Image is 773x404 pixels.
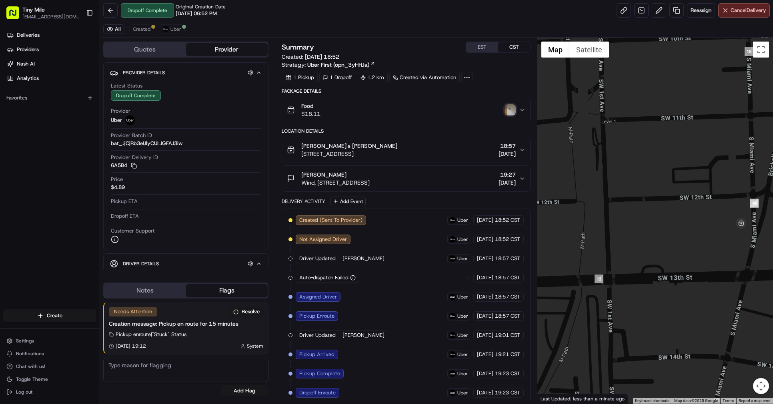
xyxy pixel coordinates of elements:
button: Add Flag [220,385,268,396]
span: Not Assigned Driver [299,236,347,243]
span: Created (Sent To Provider) [299,217,362,224]
span: [DATE] [499,179,516,187]
span: Uber First (opn_3yHHJa) [307,61,369,69]
button: Food$18.11photo_proof_of_delivery image [282,97,530,123]
img: photo_proof_of_delivery image [505,104,516,115]
button: Tiny Mile [22,6,45,14]
span: Create [47,312,62,319]
h3: Summary [282,44,314,51]
span: Map data ©2025 Google [674,398,718,403]
span: [DATE] [477,236,493,243]
span: [DATE] 18:52 [305,53,339,60]
span: $4.89 [111,184,125,191]
span: bat_JjCjRb3eUlyCULJGFAJ3iw [111,140,182,147]
div: Location Details [282,128,531,134]
span: Chat with us! [16,363,45,370]
span: Settings [16,338,34,344]
img: uber-new-logo.jpeg [449,236,456,243]
span: Dropoff ETA [111,213,139,220]
span: [PERSON_NAME]'s [PERSON_NAME] [301,142,397,150]
span: Original Creation Date [176,4,226,10]
a: Open this area in Google Maps (opens a new window) [539,393,566,404]
span: [DATE] [477,312,493,320]
img: uber-new-logo.jpeg [449,313,456,319]
button: Create [3,309,96,322]
span: [DATE] [477,370,493,377]
span: [PERSON_NAME] [301,171,346,179]
a: Terms (opens in new tab) [723,398,734,403]
div: 1 Pickup [282,72,318,83]
span: [DATE] [477,351,493,358]
span: Latest Status [111,82,142,90]
button: Quotes [104,43,186,56]
button: [PERSON_NAME]'s [PERSON_NAME][STREET_ADDRESS]18:57[DATE] [282,137,530,163]
span: [PERSON_NAME] [342,332,384,339]
span: Assigned Driver [299,293,337,301]
div: Delivery Activity [282,198,325,205]
span: Provider Details [123,70,165,76]
span: [PERSON_NAME] [342,255,384,262]
span: [DATE] 19:12 [116,343,146,349]
button: Show street map [541,42,569,58]
span: [DATE] [477,255,493,262]
span: [DATE] 06:52 PM [176,10,217,17]
button: Resolve [230,307,263,316]
button: Show satellite imagery [569,42,609,58]
span: Uber [457,313,468,319]
span: [STREET_ADDRESS] [301,150,397,158]
button: Map camera controls [753,378,769,394]
span: Pickup Complete [299,370,340,377]
span: Analytics [17,75,39,82]
button: Add Event [330,197,366,206]
span: Driver Updated [299,332,336,339]
span: 18:57 CST [495,274,520,281]
span: Pickup enroute | "Stuck" Status [116,331,186,338]
button: Provider [186,43,268,56]
button: Tiny Mile[EMAIL_ADDRESS][DOMAIN_NAME] [3,3,83,22]
button: Settings [3,335,96,346]
button: Uber [159,24,185,34]
span: Driver Updated [299,255,336,262]
div: Needs Attention [109,307,157,316]
span: Uber [457,332,468,338]
img: uber-new-logo.jpeg [449,255,456,262]
span: Food [301,102,320,110]
span: 18:57 CST [495,312,520,320]
div: 1.2 km [357,72,388,83]
div: 15 [745,47,753,56]
div: Created via Automation [389,72,460,83]
button: [EMAIL_ADDRESS][DOMAIN_NAME] [22,14,80,20]
span: Toggle Theme [16,376,48,382]
span: Provider [111,107,130,115]
span: 19:23 CST [495,370,520,377]
button: Notifications [3,348,96,359]
div: Last Updated: less than a minute ago [537,394,628,404]
span: 19:23 CST [495,389,520,396]
span: Uber [457,351,468,358]
span: 19:27 [499,171,516,179]
img: uber-new-logo.jpeg [449,390,456,396]
button: Driver Details [110,257,262,270]
button: Toggle Theme [3,374,96,385]
img: uber-new-logo.jpeg [449,370,456,377]
span: 18:52 CST [495,236,520,243]
div: Package Details [282,88,531,94]
span: Customer Support [111,227,155,235]
span: Wind, [STREET_ADDRESS] [301,179,370,187]
button: Flags [186,284,268,297]
button: Chat with us! [3,361,96,372]
button: Toggle fullscreen view [753,42,769,58]
img: uber-new-logo.jpeg [449,217,456,223]
button: 6A5B4 [111,162,137,169]
span: Provider Batch ID [111,132,152,139]
div: 1 Dropoff [319,72,355,83]
span: Pickup Arrived [299,351,334,358]
span: Reassign [691,7,711,14]
span: Deliveries [17,32,40,39]
span: Created: [282,53,339,61]
span: Notifications [16,350,44,357]
a: Nash AI [3,58,100,70]
button: Log out [3,386,96,398]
